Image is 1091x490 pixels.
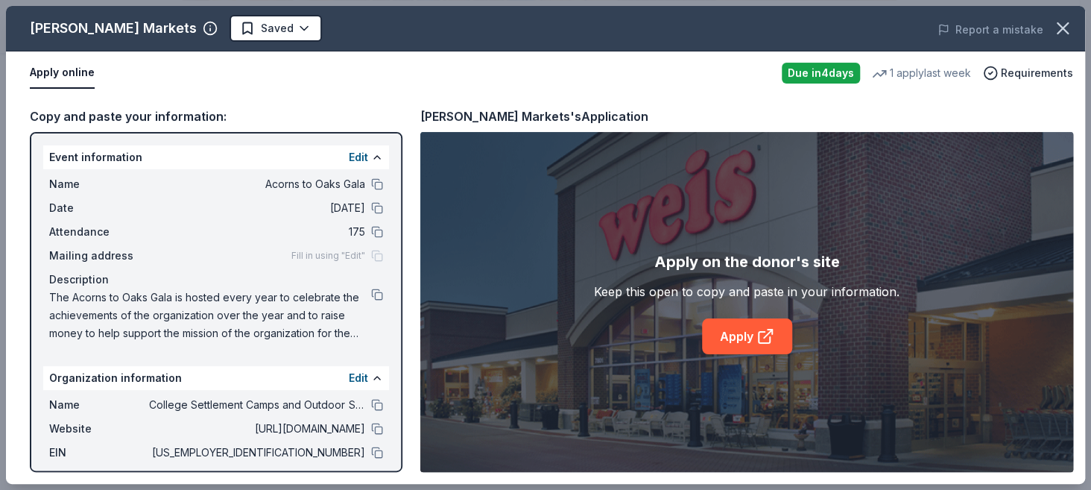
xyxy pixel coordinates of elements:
span: Saved [261,19,294,37]
span: Date [49,199,149,217]
span: EIN [49,444,149,462]
button: Apply online [30,57,95,89]
div: 1 apply last week [872,64,971,82]
span: [DATE] [149,199,365,217]
div: Description [49,271,383,289]
span: College Settlement Camps and Outdoor School [149,396,365,414]
button: Report a mistake [937,21,1043,39]
div: [PERSON_NAME] Markets [30,16,197,40]
div: Keep this open to copy and paste in your information. [594,283,899,301]
div: Event information [43,145,389,169]
span: Name [49,396,149,414]
span: Name [49,175,149,193]
button: Requirements [983,64,1073,82]
span: Attendance [49,223,149,241]
span: Website [49,420,149,438]
div: Apply on the donor's site [654,250,840,274]
span: Requirements [1001,64,1073,82]
button: Edit [349,148,368,166]
span: 175 [149,223,365,241]
div: Mission statement [49,468,383,486]
span: The Acorns to Oaks Gala is hosted every year to celebrate the achievements of the organization ov... [49,289,371,342]
button: Saved [230,15,322,42]
a: Apply [702,318,792,354]
button: Edit [349,369,368,387]
div: Copy and paste your information: [30,107,402,126]
div: Due in 4 days [782,63,860,84]
div: Organization information [43,366,389,390]
span: Fill in using "Edit" [291,250,365,262]
span: Acorns to Oaks Gala [149,175,365,193]
span: Mailing address [49,247,149,265]
div: [PERSON_NAME] Markets's Application [420,107,648,126]
span: [URL][DOMAIN_NAME] [149,420,365,438]
span: [US_EMPLOYER_IDENTIFICATION_NUMBER] [149,444,365,462]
